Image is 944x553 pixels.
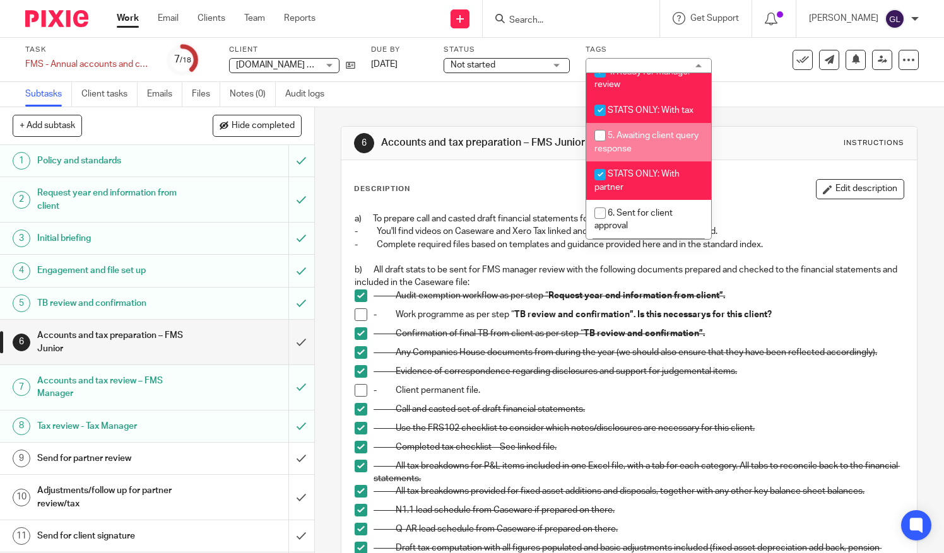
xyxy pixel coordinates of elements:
h1: Request year end information from client [37,183,196,216]
p: - Use the FRS102 checklist to consider which notes/disclosures are necessary for this client. [374,422,904,434]
div: Instructions [844,138,904,148]
p: - Work programme as per step “ [374,308,904,321]
a: Clients [198,12,225,25]
label: Client [229,45,355,55]
span: 6. Sent for client approval [594,209,673,231]
h1: Send for partner review [37,449,196,468]
p: b) All draft stats to be sent for FMS manager review with the following documents prepared and ch... [355,264,904,289]
h1: Accounts and tax preparation – FMS Junior [37,326,196,358]
div: 1 [13,152,30,170]
div: 9 [13,450,30,467]
span: Hide completed [232,121,295,131]
p: - Complete required files based on templates and guidance provided here and in the standard index. [355,238,904,251]
div: 6 [13,334,30,351]
h1: Policy and standards [37,151,196,170]
button: Edit description [816,179,904,199]
div: 2 [13,191,30,209]
img: svg%3E [885,9,905,29]
p: - Confirmation of final TB from client as per step “ [374,327,904,340]
p: - Evidence of correspondence regarding disclosures and support for judgemental items. [374,365,904,378]
div: 4 [13,262,30,280]
div: 10 [13,489,30,506]
a: Email [158,12,179,25]
button: + Add subtask [13,115,82,136]
span: Not started [451,61,495,69]
span: [DATE] [371,60,398,69]
p: - Call and casted set of draft financial statements. [374,403,904,416]
div: 5 [13,294,30,312]
p: - Q-AR lead schedule from Caseware if prepared on there. [374,523,904,535]
p: - All tax breakdowns for P&L items included in one Excel file, with a tab for each category. All ... [374,460,904,486]
h1: Engagement and file set up [37,261,196,280]
div: 6 [354,133,374,153]
div: 7 [13,378,30,396]
p: a) To prepare call and casted draft financial statements for FMS manager review. [355,212,904,225]
a: Emails [147,82,182,107]
span: 5. Awaiting client query response [594,131,699,153]
h1: Send for client signature [37,527,196,545]
span: Get Support [690,14,739,23]
img: Pixie [25,10,88,27]
p: - Client permanent file. [374,384,904,397]
strong: Request year end information from client”. [548,291,725,300]
small: /18 [180,57,191,64]
p: - All tax breakdowns provided for fixed asset additions and disposals, together with any other ke... [374,485,904,498]
div: 11 [13,527,30,545]
a: Subtasks [25,82,72,107]
span: [DOMAIN_NAME] UK Ltd [236,61,333,69]
strong: TB review and confirmation”. [584,329,705,338]
label: Tags [586,45,712,55]
p: - N1.1 lead schedule from Caseware if prepared on there. [374,504,904,516]
label: Due by [371,45,428,55]
h1: Accounts and tax preparation – FMS Junior [381,136,656,149]
strong: TB review and confirmation”. Is this necessarys for this client? [514,310,772,319]
h1: TB review and confirmation [37,294,196,313]
label: Status [444,45,570,55]
h1: Tax review - Tax Manager [37,417,196,436]
div: FMS - Annual accounts and corporation tax - [DATE] [25,58,151,71]
h1: Accounts and tax review – FMS Manager [37,371,196,404]
button: Hide completed [213,115,302,136]
h1: Adjustments/follow up for partner review/tax [37,481,196,513]
p: - Audit exemption workflow as per step “ [374,289,904,302]
a: Notes (0) [230,82,276,107]
div: FMS - Annual accounts and corporation tax - December 2024 [25,58,151,71]
label: Task [25,45,151,55]
a: Audit logs [285,82,334,107]
span: STATS ONLY: With partner [594,170,680,192]
span: STATS ONLY: With tax [608,106,693,115]
a: Reports [284,12,316,25]
input: Search [508,15,622,26]
a: Client tasks [81,82,138,107]
a: Team [244,12,265,25]
p: - You'll find videos on Caseware and Xero Tax linked and there are also PDF guides linked. [355,225,904,238]
p: - Completed tax checklist – See linked file. [374,441,904,453]
div: 3 [13,230,30,247]
div: 7 [174,52,191,67]
h1: Initial briefing [37,229,196,248]
a: Files [192,82,220,107]
p: [PERSON_NAME] [809,12,878,25]
p: Description [354,184,410,194]
p: - Any Companies House documents from during the year (we should also ensure that they have been r... [374,346,904,359]
a: Work [117,12,139,25]
div: 8 [13,417,30,435]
